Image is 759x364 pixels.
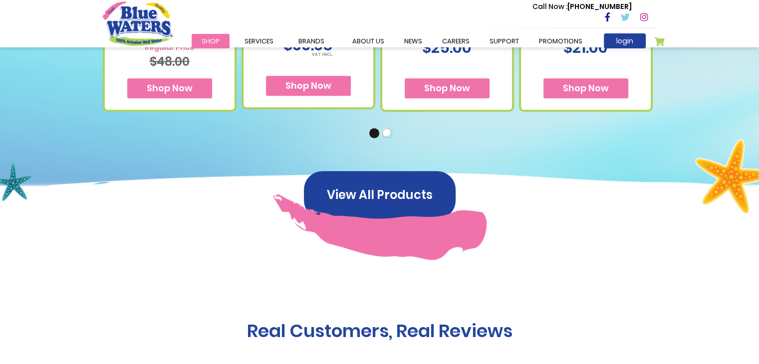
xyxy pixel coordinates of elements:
[432,34,480,48] a: careers
[480,34,529,48] a: support
[103,1,173,45] a: store logo
[369,128,379,138] button: 1 of 2
[405,78,490,98] button: Shop Now
[150,53,190,70] span: $48.00
[103,320,657,342] h1: Real Customers, Real Reviews
[145,43,195,52] span: Regular Price
[532,1,567,11] span: Call Now :
[304,188,456,200] a: View All Products
[147,82,193,94] span: Shop Now
[285,79,331,92] span: Shop Now
[127,78,212,98] button: Shop Now
[382,128,392,138] button: 2 of 2
[529,34,592,48] a: Promotions
[532,1,632,12] p: [PHONE_NUMBER]
[266,76,351,96] button: Shop Now
[394,34,432,48] a: News
[245,36,273,46] span: Services
[298,36,324,46] span: Brands
[202,36,220,46] span: Shop
[563,82,609,94] span: Shop Now
[304,171,456,219] button: View All Products
[543,78,628,98] button: Shop Now
[604,33,646,48] a: login
[342,34,394,48] a: about us
[424,82,470,94] span: Shop Now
